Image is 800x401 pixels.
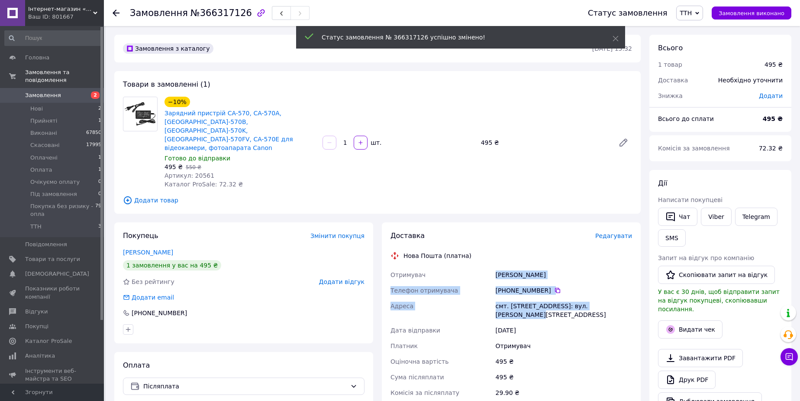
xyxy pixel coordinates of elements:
[98,166,101,174] span: 1
[30,202,95,218] span: Покупка без ризику - опла
[25,241,67,248] span: Повідомлення
[98,105,101,113] span: 2
[658,288,780,313] span: У вас є 30 днів, щоб відправити запит на відгук покупцеві, скопіювавши посилання.
[310,232,365,239] span: Змінити покупця
[25,255,80,263] span: Товари та послуги
[25,54,49,62] span: Головна
[494,267,634,283] div: [PERSON_NAME]
[658,371,716,389] a: Друк PDF
[30,178,80,186] span: Очікуємо оплату
[25,367,80,383] span: Інструменти веб-майстра та SEO
[781,348,798,365] button: Чат з покупцем
[165,97,190,107] div: −10%
[390,231,425,240] span: Доставка
[143,381,347,391] span: Післяплата
[98,154,101,162] span: 1
[390,271,426,278] span: Отримувач
[165,163,183,170] span: 495 ₴
[165,110,293,151] a: Зарядний пристрій CA-570, CA-570A, [GEOGRAPHIC_DATA]-570B, [GEOGRAPHIC_DATA]-570K, [GEOGRAPHIC_DA...
[658,208,697,226] button: Чат
[494,369,634,385] div: 495 ₴
[494,298,634,323] div: смт. [STREET_ADDRESS]: вул. [PERSON_NAME][STREET_ADDRESS]
[658,349,743,367] a: Завантажити PDF
[390,389,459,396] span: Комісія за післяплату
[98,117,101,125] span: 1
[25,308,48,316] span: Відгуки
[25,352,55,360] span: Аналітика
[763,115,783,122] b: 495 ₴
[30,141,60,149] span: Скасовані
[98,223,101,231] span: 3
[165,172,214,179] span: Артикул: 20561
[496,286,632,295] div: [PHONE_NUMBER]
[123,260,221,271] div: 1 замовлення у вас на 495 ₴
[390,358,448,365] span: Оціночна вартість
[759,92,783,99] span: Додати
[98,190,101,198] span: 0
[123,80,210,88] span: Товари в замовленні (1)
[25,91,61,99] span: Замовлення
[123,196,632,205] span: Додати товар
[735,208,777,226] a: Telegram
[25,285,80,300] span: Показники роботи компанії
[98,178,101,186] span: 0
[131,309,188,317] div: [PHONE_NUMBER]
[130,8,188,18] span: Замовлення
[658,196,723,203] span: Написати покупцеві
[401,251,474,260] div: Нова Пошта (платна)
[494,385,634,401] div: 29.90 ₴
[190,8,252,18] span: №366317126
[390,327,440,334] span: Дата відправки
[123,43,213,54] div: Замовлення з каталогу
[658,320,723,339] button: Видати чек
[390,374,444,381] span: Сума післяплати
[390,303,413,310] span: Адреса
[86,141,101,149] span: 17995
[494,354,634,369] div: 495 ₴
[759,145,783,152] span: 72.32 ₴
[719,10,784,16] span: Замовлення виконано
[30,223,42,231] span: ТТН
[494,338,634,354] div: Отримувач
[113,9,119,17] div: Повернутися назад
[95,202,101,218] span: 79
[123,101,157,127] img: Зарядний пристрій CA-570, CA-570A, CA-570B, CA-570K, CA-570FV, ​​CA-570E для відеокамери, фотоапа...
[25,68,104,84] span: Замовлення та повідомлення
[588,9,668,17] div: Статус замовлення
[477,137,611,149] div: 495 ₴
[319,278,365,285] span: Додати відгук
[4,30,102,46] input: Пошук
[658,44,683,52] span: Всього
[658,254,754,261] span: Запит на відгук про компанію
[25,323,48,330] span: Покупці
[30,105,43,113] span: Нові
[615,134,632,151] a: Редагувати
[123,361,150,369] span: Оплата
[186,164,201,170] span: 550 ₴
[132,278,174,285] span: Без рейтингу
[28,13,104,21] div: Ваш ID: 801667
[91,91,100,99] span: 2
[123,249,173,256] a: [PERSON_NAME]
[658,92,683,99] span: Знижка
[86,129,101,137] span: 67850
[658,77,688,84] span: Доставка
[658,61,682,68] span: 1 товар
[658,266,775,284] button: Скопіювати запит на відгук
[30,117,57,125] span: Прийняті
[30,129,57,137] span: Виконані
[712,7,791,20] button: Замовлення виконано
[390,287,458,294] span: Телефон отримувача
[30,190,77,198] span: Під замовлення
[680,10,692,16] span: ТТН
[30,166,52,174] span: Оплата
[658,179,667,187] span: Дії
[658,145,730,152] span: Комісія за замовлення
[658,115,714,122] span: Всього до сплати
[658,229,686,247] button: SMS
[123,231,158,240] span: Покупець
[765,60,783,69] div: 495 ₴
[701,208,731,226] a: Viber
[28,5,93,13] span: Інтернет-магазин «ITgoods»
[713,71,788,90] div: Необхідно уточнити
